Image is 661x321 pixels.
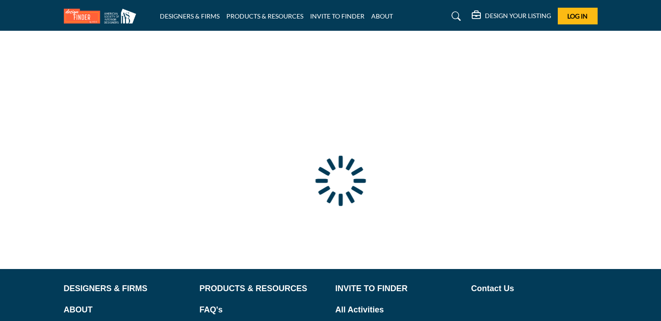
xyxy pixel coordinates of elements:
[64,304,190,316] a: ABOUT
[558,8,598,24] button: Log In
[567,12,588,20] span: Log In
[371,12,393,20] a: ABOUT
[335,304,462,316] a: All Activities
[200,304,326,316] a: FAQ's
[200,283,326,295] a: PRODUCTS & RESOURCES
[310,12,364,20] a: INVITE TO FINDER
[472,11,551,22] div: DESIGN YOUR LISTING
[443,9,467,24] a: Search
[64,9,141,24] img: Site Logo
[485,12,551,20] h5: DESIGN YOUR LISTING
[160,12,220,20] a: DESIGNERS & FIRMS
[64,283,190,295] a: DESIGNERS & FIRMS
[471,283,598,295] a: Contact Us
[226,12,303,20] a: PRODUCTS & RESOURCES
[335,283,462,295] a: INVITE TO FINDER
